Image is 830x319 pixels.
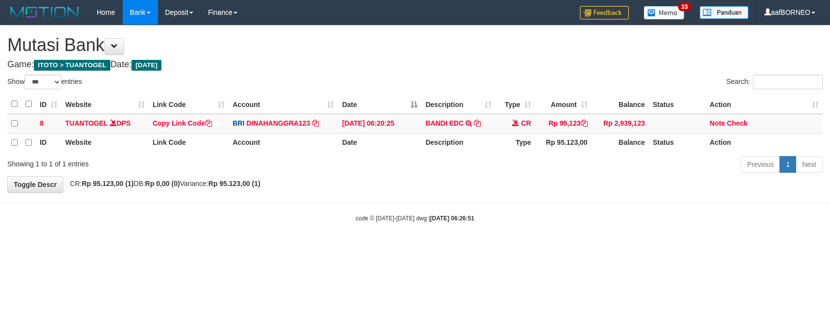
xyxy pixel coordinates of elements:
a: Copy DINAHANGGRA123 to clipboard [312,119,319,127]
img: Feedback.jpg [580,6,629,20]
th: Amount: activate to sort column ascending [535,95,592,114]
img: MOTION_logo.png [7,5,82,20]
th: Account: activate to sort column ascending [229,95,338,114]
td: [DATE] 06:20:25 [338,114,421,133]
th: Type [495,133,535,152]
th: ID [36,133,61,152]
label: Search: [726,75,823,89]
span: CR: DB: Variance: [65,180,260,187]
a: Check [727,119,748,127]
th: Status [649,95,706,114]
a: DINAHANGGRA123 [246,119,310,127]
small: code © [DATE]-[DATE] dwg | [356,215,474,222]
th: Website [61,133,149,152]
td: Rp 95,123 [535,114,592,133]
th: Link Code: activate to sort column ascending [149,95,229,114]
th: Date [338,133,421,152]
th: Account [229,133,338,152]
h4: Game: Date: [7,60,823,70]
th: Action [706,133,823,152]
span: ITOTO > TUANTOGEL [34,60,110,71]
th: Rp 95.123,00 [535,133,592,152]
select: Showentries [25,75,61,89]
td: Rp 2,939,123 [592,114,649,133]
th: Action: activate to sort column ascending [706,95,823,114]
span: 33 [678,2,691,11]
td: DPS [61,114,149,133]
div: Showing 1 to 1 of 1 entries [7,155,338,169]
img: Button%20Memo.svg [644,6,685,20]
span: 8 [40,119,44,127]
th: Date: activate to sort column descending [338,95,421,114]
a: Copy BANDI EDC to clipboard [474,119,481,127]
a: TUANTOGEL [65,119,108,127]
a: Copy Rp 95,123 to clipboard [581,119,588,127]
th: Description [421,133,495,152]
a: Note [710,119,725,127]
th: Balance [592,95,649,114]
a: Previous [741,156,780,173]
th: Website: activate to sort column ascending [61,95,149,114]
th: Description: activate to sort column ascending [421,95,495,114]
th: Status [649,133,706,152]
a: Toggle Descr [7,176,63,193]
th: Balance [592,133,649,152]
a: 1 [779,156,796,173]
th: Link Code [149,133,229,152]
span: CR [521,119,531,127]
a: Next [796,156,823,173]
strong: [DATE] 06:26:51 [430,215,474,222]
span: BRI [233,119,244,127]
label: Show entries [7,75,82,89]
strong: Rp 0,00 (0) [145,180,180,187]
th: ID: activate to sort column ascending [36,95,61,114]
strong: Rp 95.123,00 (1) [82,180,134,187]
img: panduan.png [700,6,749,19]
h1: Mutasi Bank [7,35,823,55]
a: BANDI EDC [425,119,464,127]
strong: Rp 95.123,00 (1) [208,180,260,187]
input: Search: [753,75,823,89]
a: Copy Link Code [153,119,212,127]
span: [DATE] [131,60,161,71]
th: Type: activate to sort column ascending [495,95,535,114]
